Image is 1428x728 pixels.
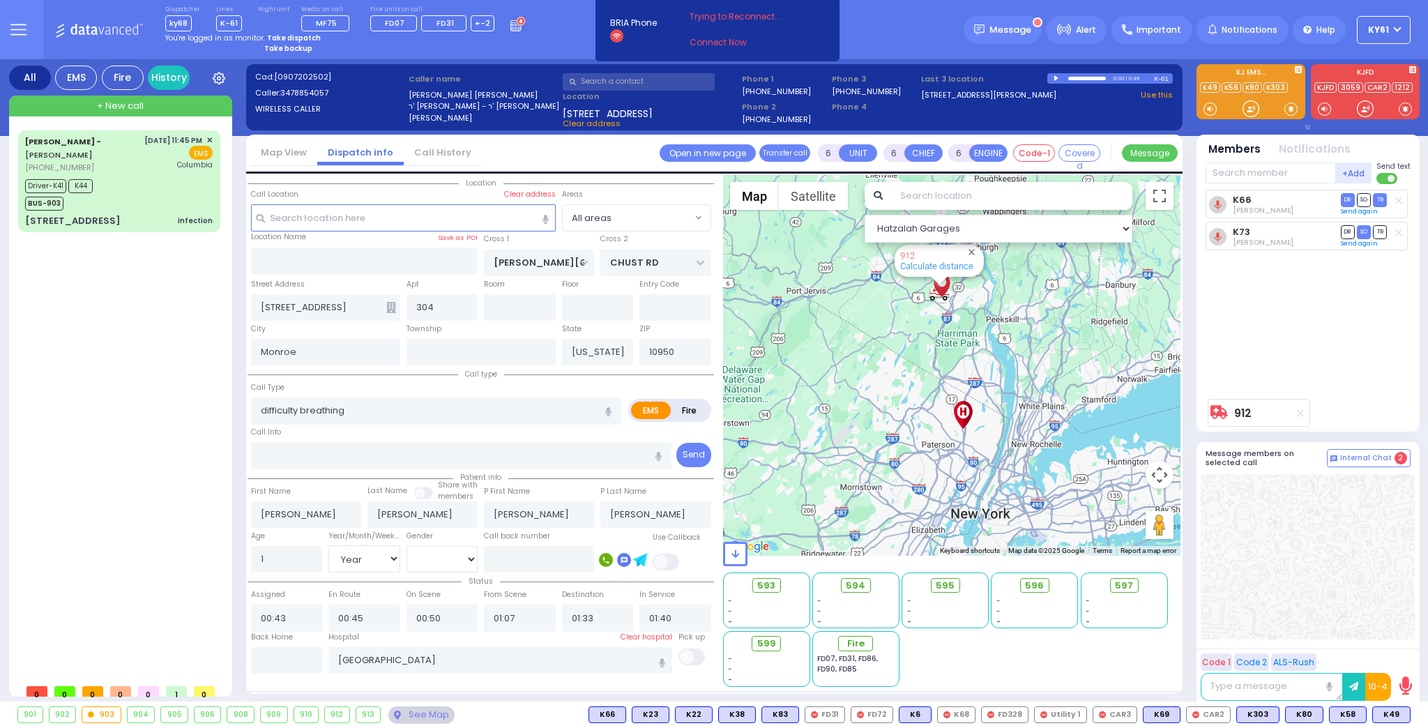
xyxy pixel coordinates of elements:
[1025,579,1044,593] span: 596
[25,162,94,173] span: [PHONE_NUMBER]
[148,66,190,90] a: History
[264,43,312,54] strong: Take backup
[1146,461,1173,489] button: Map camera controls
[436,17,454,29] span: FD31
[805,706,845,723] div: FD31
[1236,706,1279,723] div: BLS
[757,637,776,651] span: 599
[110,686,131,697] span: 0
[610,17,657,29] span: BRIA Phone
[779,182,848,210] button: Show satellite imagery
[1314,82,1337,93] a: KJFD
[1200,82,1220,93] a: K49
[1341,193,1355,206] span: DR
[1368,24,1389,36] span: KY61
[280,87,328,98] span: 3478854057
[759,144,810,162] button: Transfer call
[144,135,202,146] span: [DATE] 11:45 PM
[409,89,558,101] label: [PERSON_NAME] [PERSON_NAME]
[832,101,917,113] span: Phone 4
[1341,207,1378,215] a: Send again
[562,189,583,200] label: Areas
[937,706,975,723] div: K68
[317,146,404,159] a: Dispatch info
[459,178,503,188] span: Location
[600,486,646,497] label: P Last Name
[1233,205,1293,215] span: Avrumi Warfman
[921,73,1047,85] label: Last 3 location
[1146,182,1173,210] button: Toggle fullscreen view
[981,706,1028,723] div: FD328
[250,146,317,159] a: Map View
[25,214,121,228] div: [STREET_ADDRESS]
[82,707,121,722] div: 903
[1243,82,1262,93] a: K80
[563,73,715,91] input: Search a contact
[227,707,254,722] div: 908
[904,144,943,162] button: CHIEF
[690,36,800,49] a: Connect Now
[951,401,975,429] div: Valley Hospital
[1341,239,1378,248] a: Send again
[1336,162,1372,183] button: +Add
[632,706,669,723] div: K23
[55,21,148,38] img: Logo
[475,17,490,29] span: +-2
[562,589,604,600] label: Destination
[97,99,144,113] span: + New call
[251,632,293,643] label: Back Home
[936,579,955,593] span: 595
[1271,653,1316,671] button: ALS-Rush
[356,707,381,722] div: 913
[409,112,558,124] label: [PERSON_NAME]
[1222,24,1277,36] span: Notifications
[165,33,265,43] span: You're logged in as monitor.
[718,706,756,723] div: K38
[969,144,1008,162] button: ENGINE
[563,91,738,103] label: Location
[251,486,291,497] label: First Name
[1357,225,1371,238] span: SO
[1376,172,1399,185] label: Turn off text
[261,707,287,722] div: 909
[621,632,672,643] label: Clear hospital
[484,279,505,290] label: Room
[1316,24,1335,36] span: Help
[563,107,653,118] span: [STREET_ADDRESS]
[1058,144,1100,162] button: Covered
[832,86,901,96] label: [PHONE_NUMBER]
[817,596,821,606] span: -
[929,285,950,302] div: 912
[675,706,713,723] div: K22
[1285,706,1323,723] div: BLS
[128,707,155,722] div: 904
[328,647,672,674] input: Search hospital
[989,23,1031,37] span: Message
[832,73,917,85] span: Phone 3
[438,491,473,501] span: members
[68,179,93,193] span: K44
[194,686,215,697] span: 0
[1076,24,1096,36] span: Alert
[900,250,915,261] a: 912
[325,707,349,722] div: 912
[965,245,978,259] button: Close
[742,114,811,124] label: [PHONE_NUMBER]
[407,279,419,290] label: Apt
[9,66,51,90] div: All
[407,531,433,542] label: Gender
[438,480,478,490] small: Share with
[728,674,732,685] span: -
[728,606,732,616] span: -
[1372,706,1411,723] div: K49
[839,144,877,162] button: UNIT
[1365,82,1390,93] a: CAR2
[563,118,621,129] span: Clear address
[1373,225,1387,238] span: TR
[727,538,773,556] img: Google
[195,707,221,722] div: 906
[996,616,1001,627] span: -
[102,66,144,90] div: Fire
[1357,16,1411,44] button: KY61
[251,204,556,231] input: Search location here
